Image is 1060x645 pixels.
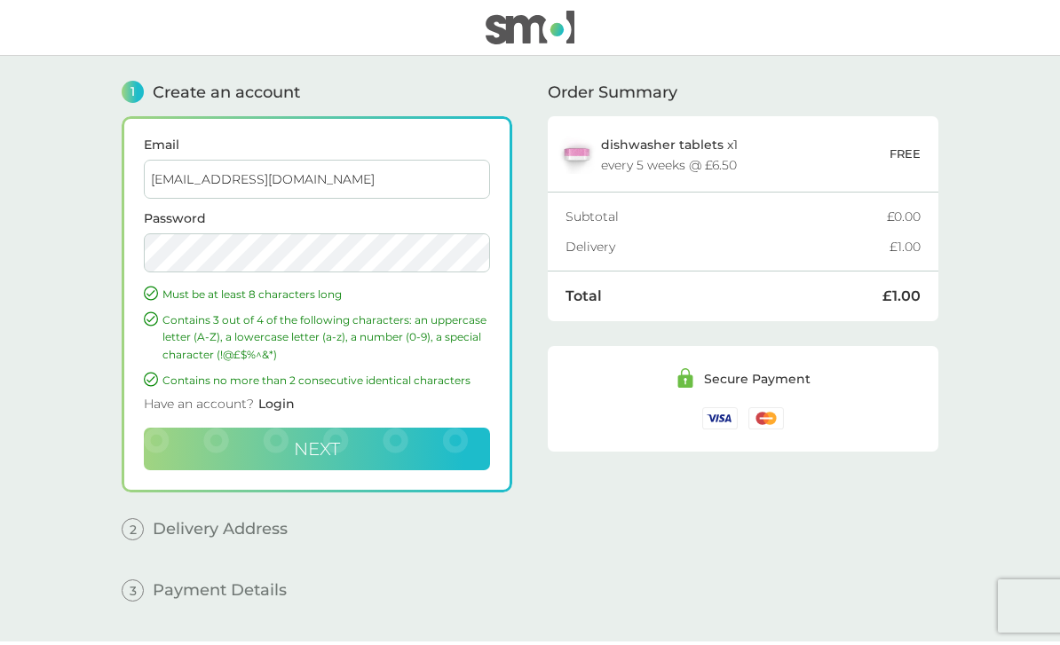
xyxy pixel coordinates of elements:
label: Email [144,138,490,151]
span: 1 [122,81,144,103]
label: Password [144,212,490,224]
div: every 5 weeks @ £6.50 [601,159,737,171]
div: £1.00 [882,289,921,303]
span: Login [258,396,295,412]
div: Delivery [566,240,890,253]
span: Payment Details [153,582,287,598]
p: Contains 3 out of 4 of the following characters: an uppercase letter (A-Z), a lowercase letter (a... [162,311,490,363]
div: Secure Payment [704,373,811,385]
p: Contains no more than 2 consecutive identical characters [162,372,490,389]
span: 3 [122,579,144,602]
p: Must be at least 8 characters long [162,286,490,303]
img: smol [486,11,574,44]
span: dishwasher tablets [601,137,724,153]
span: Delivery Address [153,521,288,537]
p: FREE [890,145,921,163]
span: Create an account [153,84,300,100]
div: Have an account? [144,389,490,428]
div: £1.00 [890,240,921,253]
p: x 1 [601,138,738,152]
span: Next [294,438,340,460]
span: Order Summary [548,84,677,100]
img: /assets/icons/cards/visa.svg [702,407,738,429]
button: Next [144,428,490,470]
img: /assets/icons/cards/mastercard.svg [748,407,784,429]
div: Total [566,289,882,303]
span: 2 [122,518,144,540]
div: £0.00 [887,210,921,223]
div: Subtotal [566,210,887,223]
